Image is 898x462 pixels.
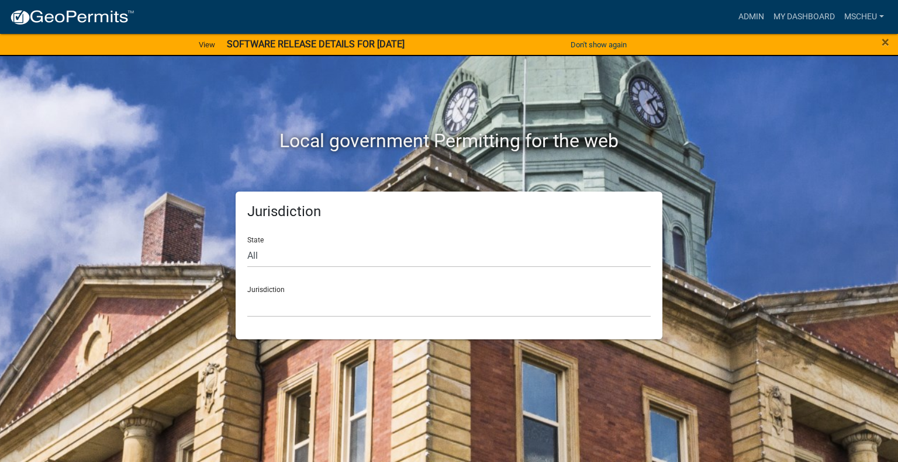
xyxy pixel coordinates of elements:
a: View [194,35,220,54]
strong: SOFTWARE RELEASE DETAILS FOR [DATE] [227,39,405,50]
h2: Local government Permitting for the web [125,130,773,152]
button: Close [882,35,889,49]
a: mscheu [840,6,889,28]
h5: Jurisdiction [247,203,651,220]
span: × [882,34,889,50]
a: My Dashboard [769,6,840,28]
a: Admin [734,6,769,28]
button: Don't show again [566,35,631,54]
